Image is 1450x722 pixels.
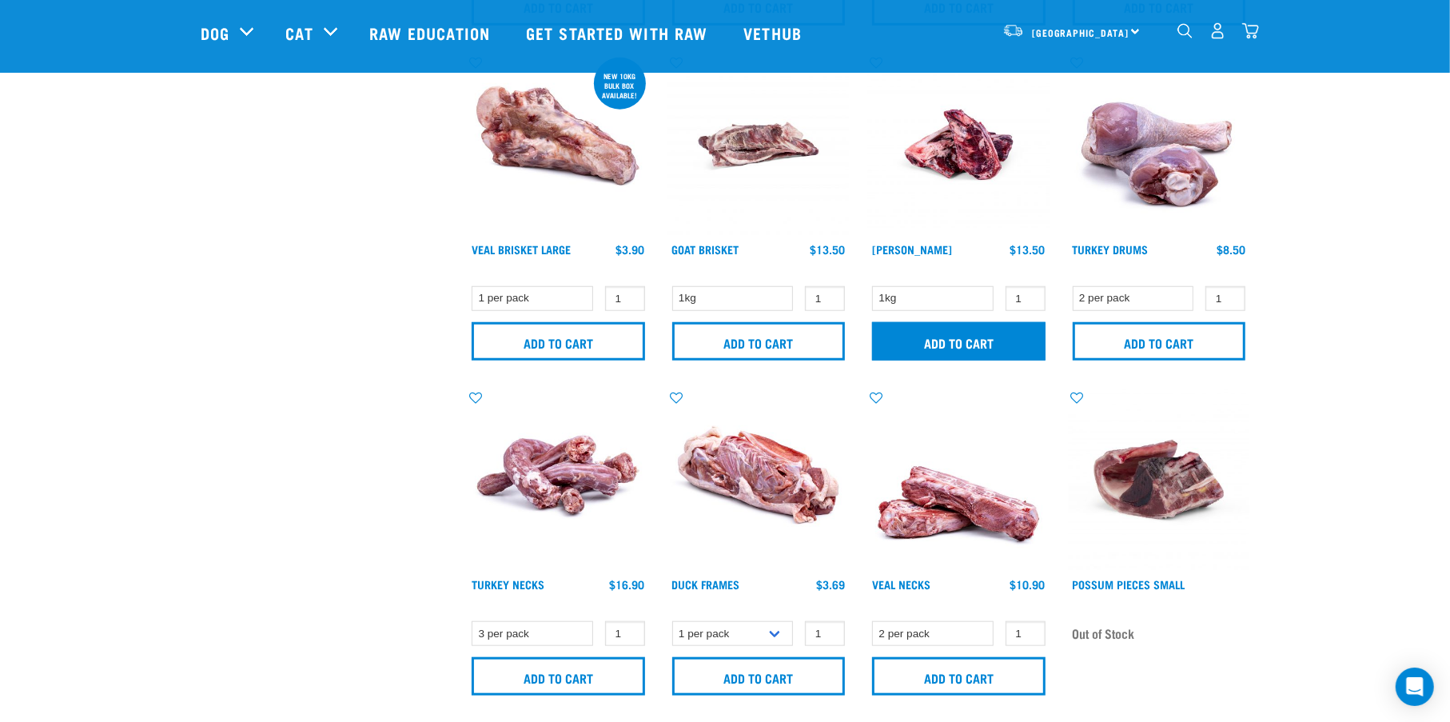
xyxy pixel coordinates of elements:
[727,1,822,65] a: Vethub
[1217,243,1245,256] div: $8.50
[672,657,846,696] input: Add to cart
[1069,54,1250,236] img: 1253 Turkey Drums 01
[605,621,645,646] input: 1
[468,389,649,571] img: 1259 Turkey Necks 01
[1069,389,1250,571] img: Possum Piece Small
[1032,30,1129,35] span: [GEOGRAPHIC_DATA]
[868,54,1050,236] img: Venison Brisket Bone 1662
[510,1,727,65] a: Get started with Raw
[1073,621,1135,645] span: Out of Stock
[472,581,544,587] a: Turkey Necks
[805,621,845,646] input: 1
[810,243,845,256] div: $13.50
[1396,668,1434,706] div: Open Intercom Messenger
[1073,322,1246,361] input: Add to cart
[201,21,229,45] a: Dog
[616,243,645,256] div: $3.90
[872,322,1046,361] input: Add to cart
[1010,578,1046,591] div: $10.90
[468,54,649,236] img: 1205 Veal Brisket 1pp 01
[605,286,645,311] input: 1
[285,21,313,45] a: Cat
[1205,286,1245,311] input: 1
[1006,621,1046,646] input: 1
[872,581,930,587] a: Veal Necks
[353,1,510,65] a: Raw Education
[1073,246,1149,252] a: Turkey Drums
[1242,22,1259,39] img: home-icon@2x.png
[668,389,850,571] img: Whole Duck Frame
[868,389,1050,571] img: 1231 Veal Necks 4pp 01
[594,64,646,107] div: new 10kg bulk box available!
[668,54,850,236] img: Goat Brisket
[672,322,846,361] input: Add to cart
[1073,581,1185,587] a: Possum Pieces Small
[672,246,739,252] a: Goat Brisket
[1010,243,1046,256] div: $13.50
[805,286,845,311] input: 1
[1177,23,1193,38] img: home-icon-1@2x.png
[816,578,845,591] div: $3.69
[1006,286,1046,311] input: 1
[472,322,645,361] input: Add to cart
[610,578,645,591] div: $16.90
[1002,23,1024,38] img: van-moving.png
[1209,22,1226,39] img: user.png
[472,246,571,252] a: Veal Brisket Large
[472,657,645,696] input: Add to cart
[872,657,1046,696] input: Add to cart
[872,246,952,252] a: [PERSON_NAME]
[672,581,740,587] a: Duck Frames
